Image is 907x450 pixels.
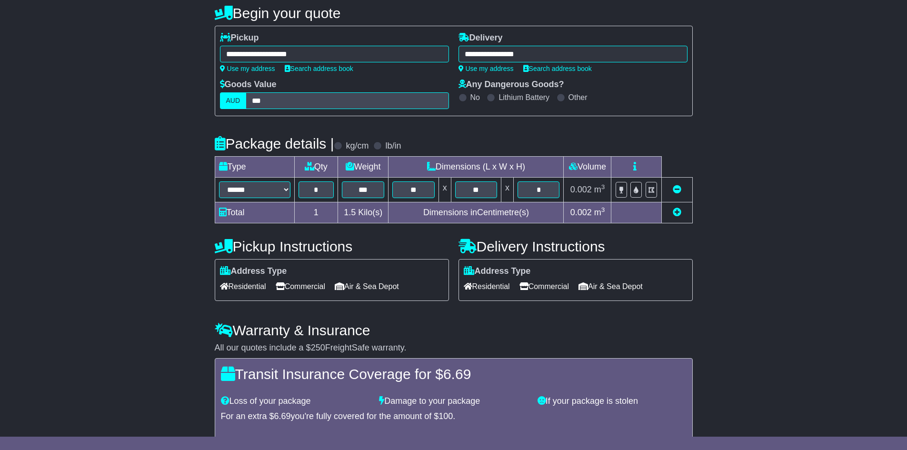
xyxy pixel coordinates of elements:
[215,5,693,21] h4: Begin your quote
[338,157,389,178] td: Weight
[601,206,605,213] sup: 3
[216,396,375,407] div: Loss of your package
[215,239,449,254] h4: Pickup Instructions
[294,202,338,223] td: 1
[374,396,533,407] div: Damage to your package
[464,279,510,294] span: Residential
[570,208,592,217] span: 0.002
[220,92,247,109] label: AUD
[458,239,693,254] h4: Delivery Instructions
[594,185,605,194] span: m
[220,33,259,43] label: Pickup
[470,93,480,102] label: No
[220,65,275,72] a: Use my address
[501,178,514,202] td: x
[564,157,611,178] td: Volume
[443,366,471,382] span: 6.69
[221,411,687,422] div: For an extra $ you're fully covered for the amount of $ .
[464,266,531,277] label: Address Type
[594,208,605,217] span: m
[568,93,588,102] label: Other
[385,141,401,151] label: lb/in
[220,279,266,294] span: Residential
[311,343,325,352] span: 250
[498,93,549,102] label: Lithium Battery
[523,65,592,72] a: Search address book
[215,322,693,338] h4: Warranty & Insurance
[439,178,451,202] td: x
[338,202,389,223] td: Kilo(s)
[673,185,681,194] a: Remove this item
[570,185,592,194] span: 0.002
[578,279,643,294] span: Air & Sea Depot
[294,157,338,178] td: Qty
[335,279,399,294] span: Air & Sea Depot
[439,411,453,421] span: 100
[519,279,569,294] span: Commercial
[458,65,514,72] a: Use my address
[215,157,294,178] td: Type
[220,80,277,90] label: Goods Value
[274,411,291,421] span: 6.69
[389,157,564,178] td: Dimensions (L x W x H)
[215,343,693,353] div: All our quotes include a $ FreightSafe warranty.
[389,202,564,223] td: Dimensions in Centimetre(s)
[533,396,691,407] div: If your package is stolen
[215,136,334,151] h4: Package details |
[215,202,294,223] td: Total
[220,266,287,277] label: Address Type
[458,80,564,90] label: Any Dangerous Goods?
[601,183,605,190] sup: 3
[221,366,687,382] h4: Transit Insurance Coverage for $
[276,279,325,294] span: Commercial
[344,208,356,217] span: 1.5
[673,208,681,217] a: Add new item
[285,65,353,72] a: Search address book
[458,33,503,43] label: Delivery
[346,141,369,151] label: kg/cm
